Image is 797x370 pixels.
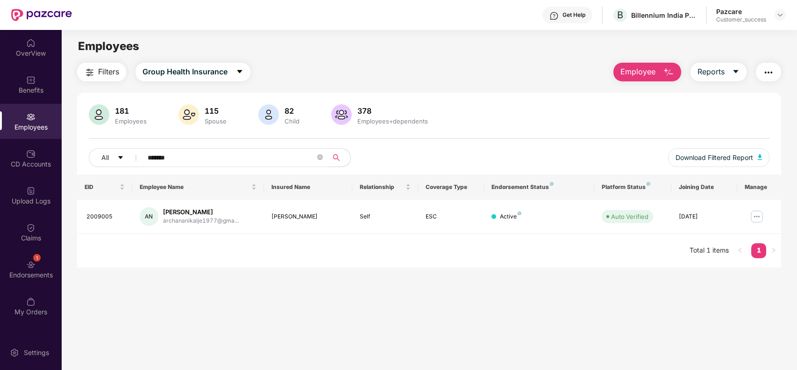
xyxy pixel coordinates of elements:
span: close-circle [317,154,323,160]
div: Customer_success [716,16,766,23]
img: New Pazcare Logo [11,9,72,21]
th: Manage [737,174,781,200]
th: EID [77,174,132,200]
span: close-circle [317,153,323,162]
th: Relationship [352,174,418,200]
span: B [617,9,623,21]
span: EID [85,183,118,191]
div: Billennium India Private Limited [631,11,697,20]
span: Employee Name [140,183,250,191]
div: Pazcare [716,7,766,16]
span: Relationship [360,183,404,191]
img: svg+xml;base64,PHN2ZyBpZD0iSGVscC0zMngzMiIgeG1sbnM9Imh0dHA6Ly93d3cudzMub3JnLzIwMDAvc3ZnIiB3aWR0aD... [549,11,559,21]
img: manageButton [749,209,764,224]
img: svg+xml;base64,PHN2ZyBpZD0iRHJvcGRvd24tMzJ4MzIiIHhtbG5zPSJodHRwOi8vd3d3LnczLm9yZy8yMDAwL3N2ZyIgd2... [776,11,784,19]
div: Get Help [562,11,585,19]
th: Employee Name [132,174,264,200]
